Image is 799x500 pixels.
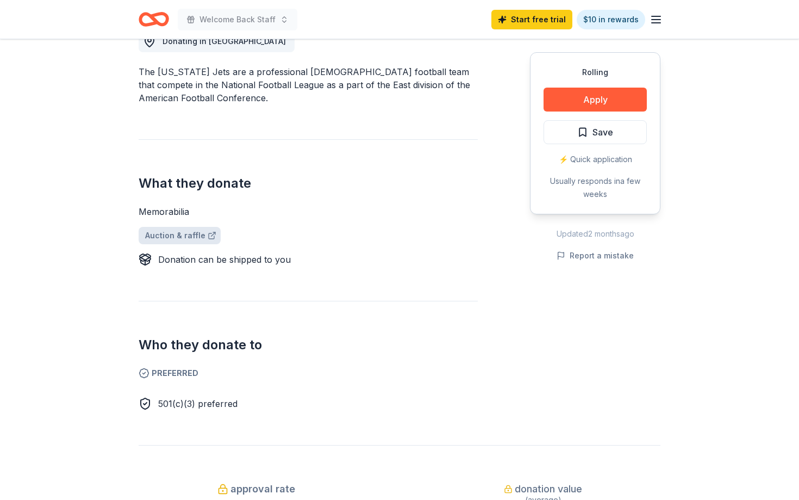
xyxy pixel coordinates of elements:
[544,153,647,166] div: ⚡️ Quick application
[139,65,478,104] div: The [US_STATE] Jets are a professional [DEMOGRAPHIC_DATA] football team that compete in the Natio...
[515,480,582,498] span: donation value
[544,175,647,201] div: Usually responds in a few weeks
[139,227,221,244] a: Auction & raffle
[491,10,572,29] a: Start free trial
[557,249,634,262] button: Report a mistake
[139,336,478,354] h2: Who they donate to
[158,398,238,409] span: 501(c)(3) preferred
[577,10,645,29] a: $10 in rewards
[139,205,478,218] div: Memorabilia
[530,227,660,240] div: Updated 2 months ago
[544,120,647,144] button: Save
[158,253,291,266] div: Donation can be shipped to you
[544,88,647,112] button: Apply
[178,9,297,30] button: Welcome Back Staff
[139,175,478,192] h2: What they donate
[592,125,613,139] span: Save
[230,480,295,498] span: approval rate
[163,36,286,46] span: Donating in [GEOGRAPHIC_DATA]
[544,66,647,79] div: Rolling
[139,367,478,380] span: Preferred
[139,7,169,32] a: Home
[199,13,276,26] span: Welcome Back Staff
